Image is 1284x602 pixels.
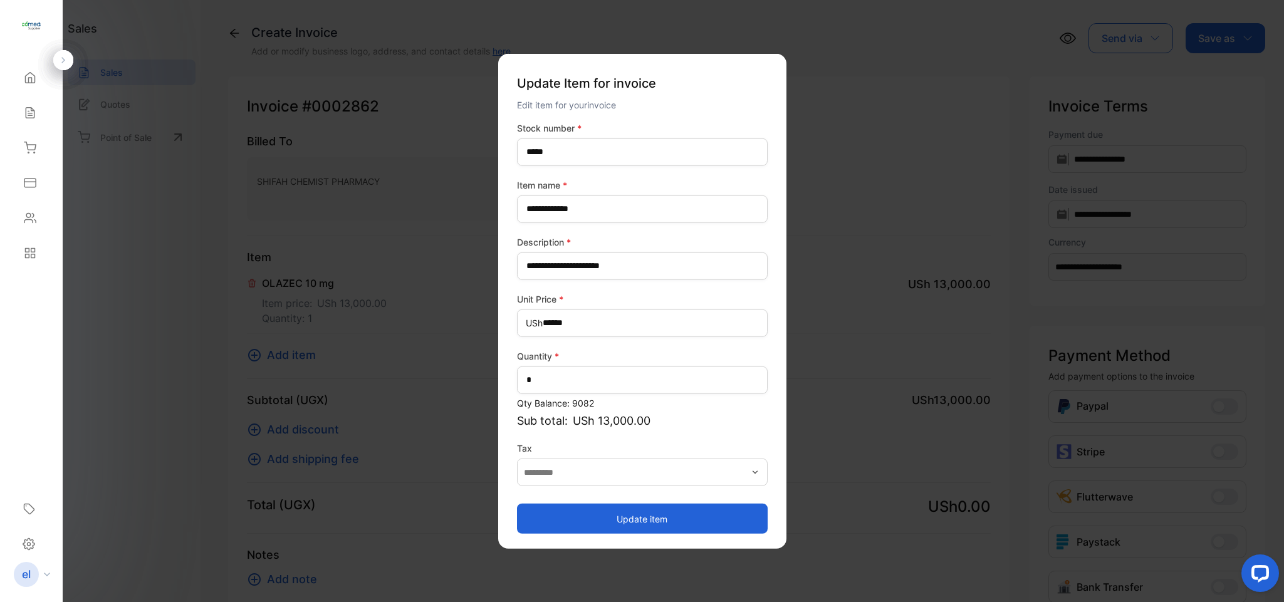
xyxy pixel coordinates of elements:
[517,441,768,454] label: Tax
[517,292,768,305] label: Unit Price
[22,16,41,35] img: logo
[517,235,768,248] label: Description
[517,412,768,428] p: Sub total:
[526,316,543,330] span: USh
[517,121,768,134] label: Stock number
[517,178,768,191] label: Item name
[517,68,768,97] p: Update Item for invoice
[517,99,616,110] span: Edit item for your invoice
[517,396,768,409] p: Qty Balance: 9082
[1231,549,1284,602] iframe: LiveChat chat widget
[22,566,31,583] p: el
[517,504,768,534] button: Update item
[573,412,650,428] span: USh 13,000.00
[517,349,768,362] label: Quantity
